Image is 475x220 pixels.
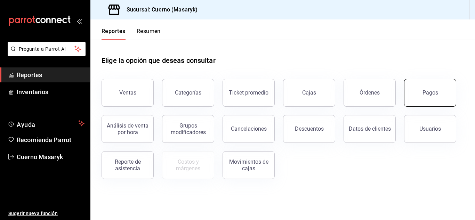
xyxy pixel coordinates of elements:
span: Ayuda [17,119,75,128]
div: Datos de clientes [349,125,391,132]
button: Pagos [404,79,456,107]
button: Movimientos de cajas [223,151,275,179]
div: Ventas [119,89,136,96]
h1: Elige la opción que deseas consultar [102,55,216,66]
div: Costos y márgenes [167,158,210,172]
button: Pregunta a Parrot AI [8,42,86,56]
span: Reportes [17,70,84,80]
button: open_drawer_menu [77,18,82,24]
span: Pregunta a Parrot AI [19,46,75,53]
h3: Sucursal: Cuerno (Masaryk) [121,6,198,14]
div: Cancelaciones [231,125,267,132]
div: Grupos modificadores [167,122,210,136]
button: Categorías [162,79,214,107]
div: Pagos [422,89,438,96]
a: Pregunta a Parrot AI [5,50,86,58]
button: Resumen [137,28,161,40]
button: Datos de clientes [344,115,396,143]
button: Descuentos [283,115,335,143]
button: Reportes [102,28,126,40]
button: Órdenes [344,79,396,107]
button: Análisis de venta por hora [102,115,154,143]
span: Sugerir nueva función [8,210,84,217]
button: Ventas [102,79,154,107]
button: Reporte de asistencia [102,151,154,179]
button: Cajas [283,79,335,107]
div: Órdenes [360,89,380,96]
div: Usuarios [419,125,441,132]
div: navigation tabs [102,28,161,40]
div: Categorías [175,89,201,96]
div: Ticket promedio [229,89,268,96]
div: Descuentos [295,125,324,132]
button: Usuarios [404,115,456,143]
div: Análisis de venta por hora [106,122,149,136]
button: Grupos modificadores [162,115,214,143]
div: Movimientos de cajas [227,158,270,172]
button: Cancelaciones [223,115,275,143]
span: Inventarios [17,87,84,97]
button: Ticket promedio [223,79,275,107]
div: Reporte de asistencia [106,158,149,172]
div: Cajas [302,89,316,96]
button: Contrata inventarios para ver este reporte [162,151,214,179]
span: Cuerno Masaryk [17,152,84,162]
span: Recomienda Parrot [17,135,84,145]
